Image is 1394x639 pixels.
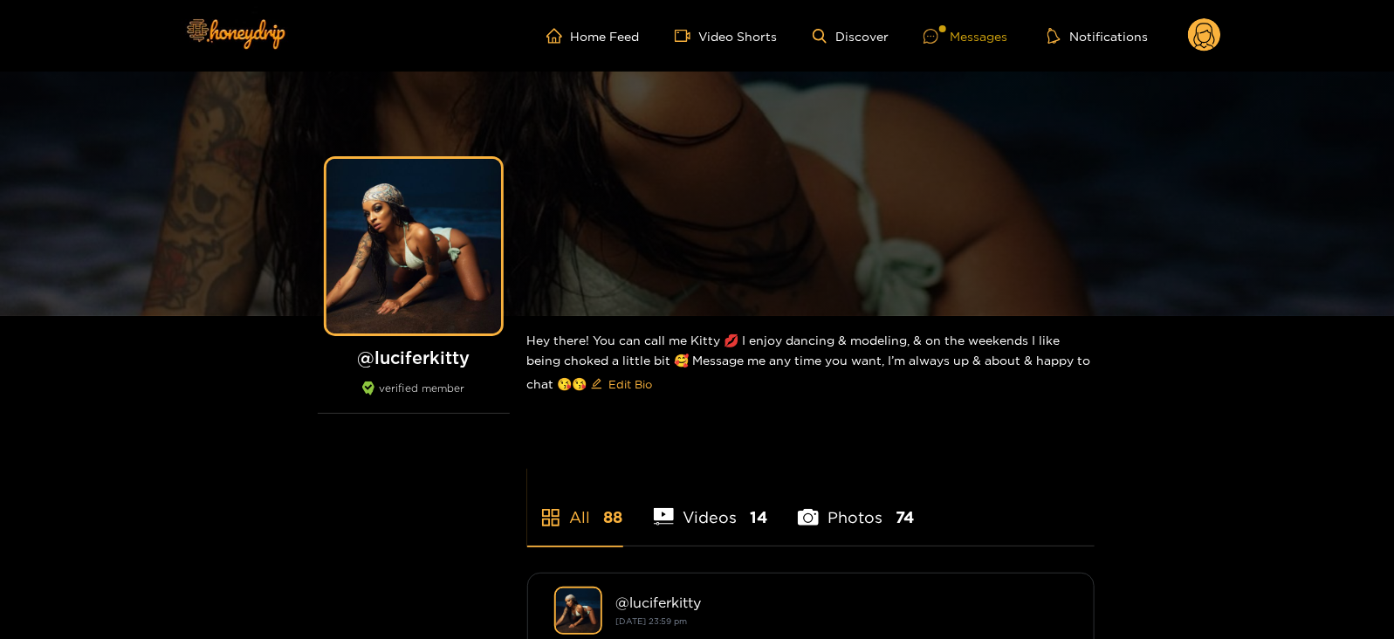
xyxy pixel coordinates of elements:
small: [DATE] 23:59 pm [616,616,688,626]
a: Discover [813,29,889,44]
div: Messages [924,26,1007,46]
li: Photos [798,467,914,546]
button: Notifications [1042,27,1153,45]
div: verified member [318,381,510,414]
span: appstore [540,507,561,528]
a: Video Shorts [675,28,778,44]
span: 74 [896,506,914,528]
li: Videos [654,467,768,546]
span: 88 [604,506,623,528]
span: video-camera [675,28,699,44]
span: 14 [750,506,767,528]
li: All [527,467,623,546]
h1: @ luciferkitty [318,347,510,368]
div: @ luciferkitty [616,594,1068,610]
span: edit [591,378,602,391]
a: Home Feed [546,28,640,44]
div: Hey there! You can call me Kitty 💋 I enjoy dancing & modeling, & on the weekends I like being cho... [527,316,1095,412]
img: luciferkitty [554,587,602,635]
span: Edit Bio [609,375,653,393]
span: home [546,28,571,44]
button: editEdit Bio [587,370,656,398]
